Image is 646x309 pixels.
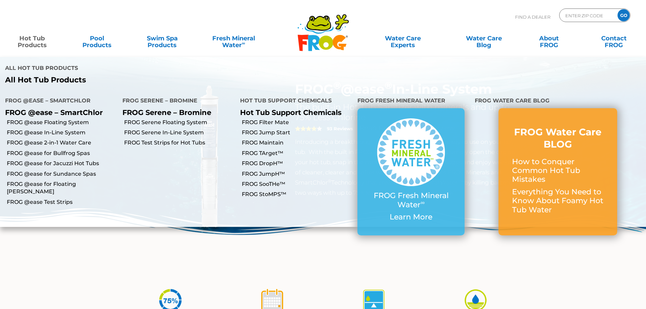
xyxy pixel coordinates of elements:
a: FROG DropH™ [242,160,352,167]
a: Fresh MineralWater∞ [202,32,265,45]
a: FROG @ease for Floating [PERSON_NAME] [7,180,117,196]
a: FROG JumpH™ [242,170,352,178]
a: FROG @ease In-Line System [7,129,117,136]
a: Water CareBlog [458,32,509,45]
a: FROG @ease for Bullfrog Spas [7,150,117,157]
a: FROG Serene Floating System [124,119,235,126]
a: Swim SpaProducts [137,32,188,45]
a: FROG Serene In-Line System [124,129,235,136]
a: AboutFROG [524,32,574,45]
a: FROG @ease for Jacuzzi Hot Tubs [7,160,117,167]
p: FROG Fresh Mineral Water [371,191,451,209]
a: FROG Test Strips for Hot Tubs [124,139,235,147]
a: PoolProducts [72,32,122,45]
p: FROG Serene – Bromine [122,108,230,117]
a: Hot TubProducts [7,32,57,45]
a: ContactFROG [589,32,639,45]
input: GO [618,9,630,21]
a: FROG Fresh Mineral Water∞ Learn More [371,118,451,225]
h4: FROG Fresh Mineral Water [357,95,465,108]
a: FROG Filter Mate [242,119,352,126]
p: Everything You Need to Know About Foamy Hot Tub Water [512,188,604,214]
h4: FROG @ease – SmartChlor [5,95,112,108]
p: FROG @ease – SmartChlor [5,108,112,117]
a: FROG SooTHe™ [242,180,352,188]
a: FROG @ease 2-in-1 Water Care [7,139,117,147]
h4: All Hot Tub Products [5,62,318,76]
h4: FROG Serene – Bromine [122,95,230,108]
a: FROG @ease for Sundance Spas [7,170,117,178]
a: Hot Tub Support Chemicals [240,108,341,117]
a: FROG TArget™ [242,150,352,157]
h4: FROG Water Care Blog [475,95,641,108]
a: FROG Maintain [242,139,352,147]
h3: FROG Water Care BLOG [512,126,604,151]
a: Water CareExperts [362,32,444,45]
input: Zip Code Form [565,11,610,20]
a: FROG Jump Start [242,129,352,136]
sup: ∞ [242,40,245,46]
a: FROG @ease Floating System [7,119,117,126]
p: Learn More [371,213,451,221]
a: FROG @ease Test Strips [7,198,117,206]
a: FROG StoMPS™ [242,191,352,198]
h4: Hot Tub Support Chemicals [240,95,347,108]
p: Find A Dealer [515,8,550,25]
a: FROG Water Care BLOG How to Conquer Common Hot Tub Mistakes Everything You Need to Know About Foa... [512,126,604,218]
a: All Hot Tub Products [5,76,318,84]
p: How to Conquer Common Hot Tub Mistakes [512,157,604,184]
sup: ∞ [420,199,425,206]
